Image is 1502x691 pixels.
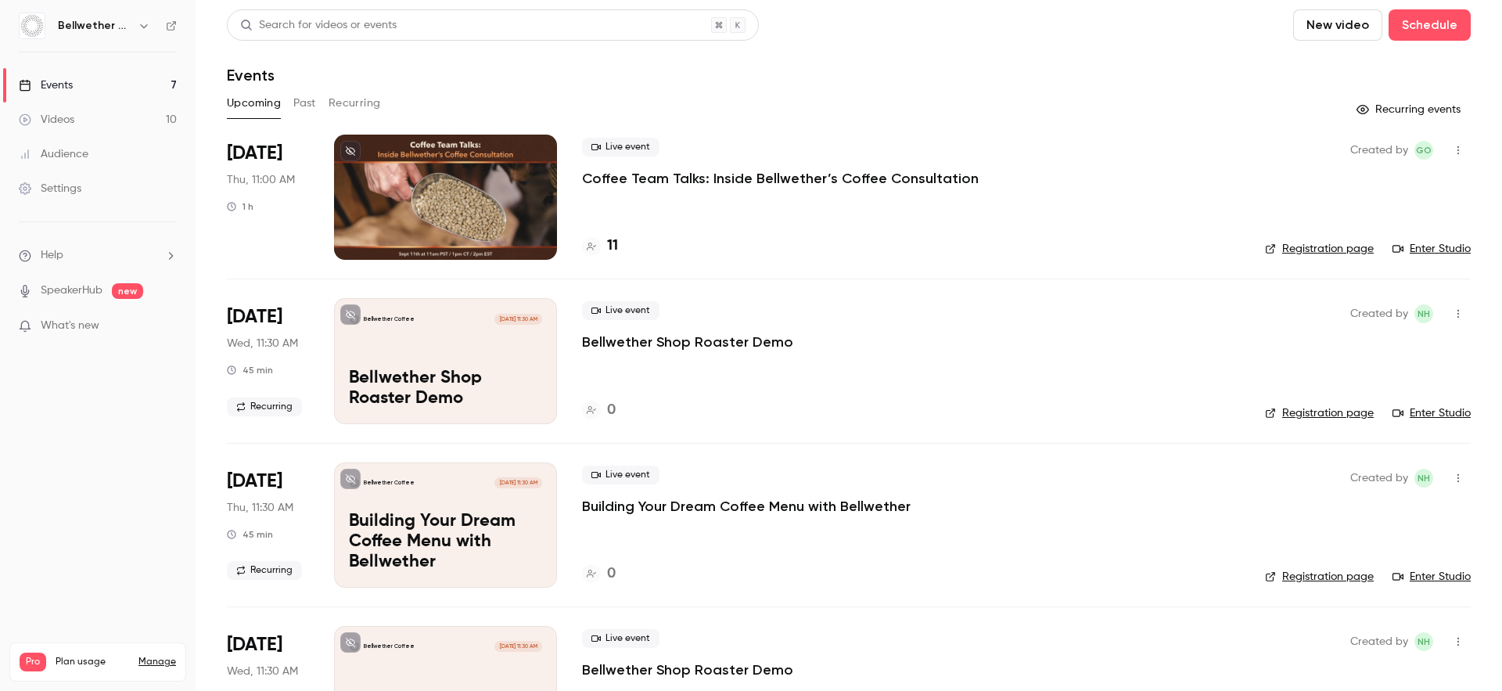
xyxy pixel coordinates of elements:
span: What's new [41,318,99,334]
span: Recurring [227,561,302,580]
div: Oct 16 Thu, 11:30 AM (America/Los Angeles) [227,462,309,588]
span: [DATE] [227,141,282,166]
span: Plan usage [56,656,129,668]
a: 0 [582,400,616,421]
span: Created by [1350,632,1408,651]
div: Audience [19,146,88,162]
a: Enter Studio [1392,405,1471,421]
span: Thu, 11:30 AM [227,500,293,516]
div: Settings [19,181,81,196]
span: Live event [582,466,659,484]
a: Registration page [1265,241,1374,257]
button: Recurring [329,91,381,116]
span: GO [1416,141,1432,160]
span: [DATE] 11:30 AM [494,477,541,488]
span: Live event [582,629,659,648]
a: Registration page [1265,405,1374,421]
a: Coffee Team Talks: Inside Bellwether’s Coffee Consultation [582,169,979,188]
p: Bellwether Coffee [364,479,415,487]
a: 11 [582,236,618,257]
p: Bellwether Shop Roaster Demo [349,369,542,409]
a: Registration page [1265,569,1374,585]
p: Bellwether Coffee [364,315,415,323]
a: SpeakerHub [41,283,102,299]
span: Created by [1350,304,1408,323]
span: Created by [1350,469,1408,488]
span: [DATE] [227,632,282,657]
a: Bellwether Shop Roaster Demo Bellwether Coffee[DATE] 11:30 AMBellwether Shop Roaster Demo [334,298,557,423]
button: Schedule [1389,9,1471,41]
h4: 0 [607,563,616,585]
span: NH [1418,632,1430,651]
span: new [112,283,143,299]
span: [DATE] [227,304,282,329]
div: 45 min [227,364,273,376]
div: Oct 1 Wed, 11:30 AM (America/Los Angeles) [227,298,309,423]
h6: Bellwether Coffee [58,18,131,34]
span: Wed, 11:30 AM [227,664,298,679]
span: [DATE] [227,469,282,494]
a: Bellwether Shop Roaster Demo [582,660,793,679]
span: Recurring [227,398,302,416]
h4: 0 [607,400,616,421]
span: Live event [582,138,659,157]
div: Events [19,77,73,93]
span: NH [1418,469,1430,488]
h1: Events [227,66,275,85]
a: Building Your Dream Coffee Menu with Bellwether [582,497,911,516]
a: Bellwether Shop Roaster Demo [582,333,793,351]
div: Search for videos or events [240,17,397,34]
span: NH [1418,304,1430,323]
button: New video [1293,9,1382,41]
span: Thu, 11:00 AM [227,172,295,188]
div: Videos [19,112,74,128]
button: Recurring events [1349,97,1471,122]
span: Live event [582,301,659,320]
span: Help [41,247,63,264]
span: Created by [1350,141,1408,160]
a: Enter Studio [1392,569,1471,585]
span: [DATE] 11:30 AM [494,641,541,652]
span: Gabrielle Oliveira [1414,141,1433,160]
span: Nick Heustis [1414,469,1433,488]
span: [DATE] 11:30 AM [494,314,541,325]
iframe: Noticeable Trigger [158,319,177,333]
a: Manage [138,656,176,668]
img: Bellwether Coffee [20,13,45,38]
a: Building Your Dream Coffee Menu with Bellwether Bellwether Coffee[DATE] 11:30 AMBuilding Your Dre... [334,462,557,588]
p: Building Your Dream Coffee Menu with Bellwether [349,512,542,572]
span: Nick Heustis [1414,632,1433,651]
p: Bellwether Coffee [364,642,415,650]
span: Wed, 11:30 AM [227,336,298,351]
h4: 11 [607,236,618,257]
span: Nick Heustis [1414,304,1433,323]
div: Sep 11 Thu, 11:00 AM (America/Los Angeles) [227,135,309,260]
div: 1 h [227,200,253,213]
button: Upcoming [227,91,281,116]
div: 45 min [227,528,273,541]
a: 0 [582,563,616,585]
li: help-dropdown-opener [19,247,177,264]
button: Past [293,91,316,116]
span: Pro [20,653,46,671]
a: Enter Studio [1392,241,1471,257]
